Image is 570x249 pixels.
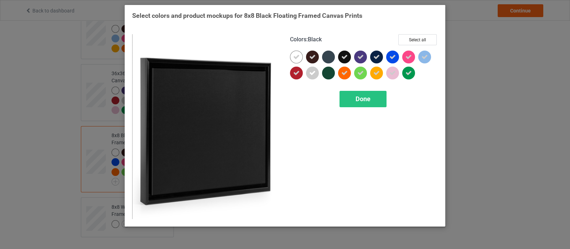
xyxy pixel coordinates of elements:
button: Select all [398,34,437,45]
h4: : [290,36,322,43]
span: Select colors and product mockups for 8x8 Black Floating Framed Canvas Prints [132,12,362,19]
img: regular.jpg [132,34,280,219]
span: Colors [290,36,306,43]
span: Black [308,36,322,43]
span: Done [356,95,370,103]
